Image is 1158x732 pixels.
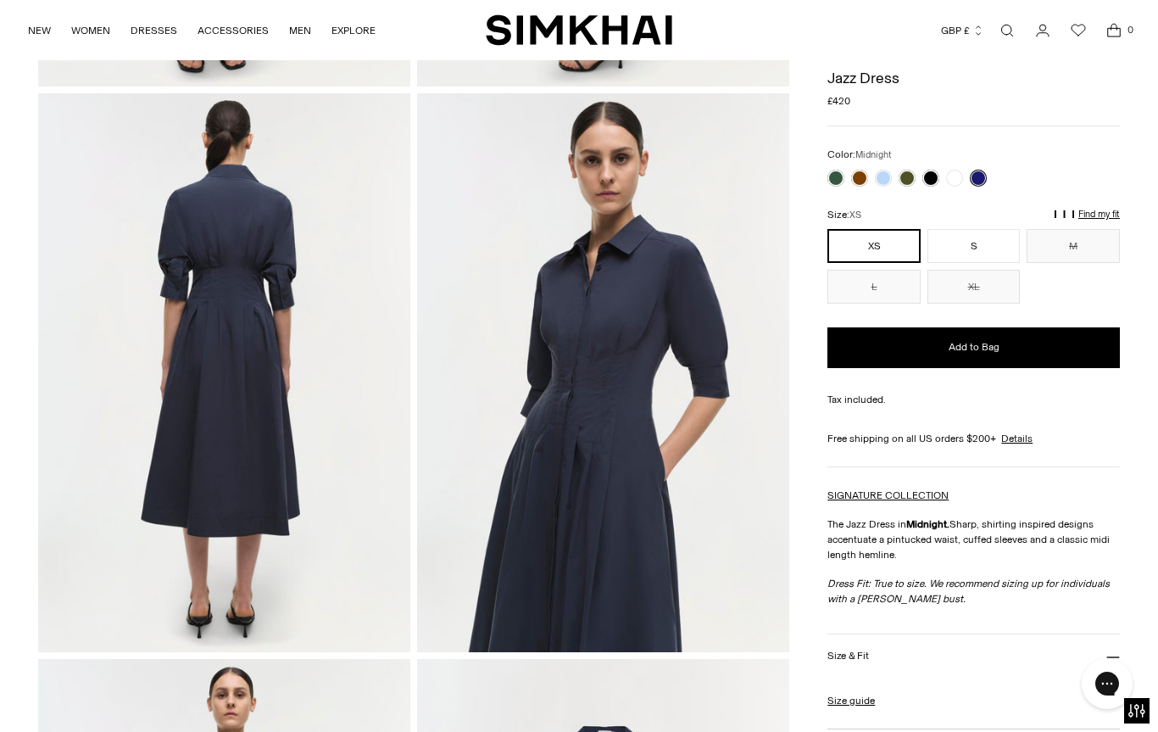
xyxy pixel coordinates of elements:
[28,12,51,49] a: NEW
[990,14,1024,47] a: Open search modal
[131,12,177,49] a: DRESSES
[1073,652,1141,715] iframe: Gorgias live chat messenger
[827,578,1110,605] em: Dress Fit: True to size.
[827,270,921,304] button: L
[849,210,861,221] span: XS
[1027,229,1120,263] button: M
[289,12,311,49] a: MEN
[827,229,921,263] button: XS
[1097,14,1131,47] a: Open cart modal
[827,634,1120,678] button: Size & Fit
[827,392,1120,407] div: Tax included.
[1061,14,1095,47] a: Wishlist
[71,12,110,49] a: WOMEN
[827,327,1120,368] button: Add to Bag
[827,578,1110,605] span: We recommend sizing up for individuals with a [PERSON_NAME] bust.
[1001,431,1033,446] a: Details
[827,93,850,109] span: £420
[906,518,949,530] strong: Midnight.
[827,147,892,163] label: Color:
[1026,14,1060,47] a: Go to the account page
[949,340,999,355] span: Add to Bag
[486,14,672,47] a: SIMKHAI
[827,489,949,501] a: SIGNATURE COLLECTION
[827,207,861,223] label: Size:
[927,270,1021,304] button: XL
[331,12,376,49] a: EXPLORE
[827,431,1120,446] div: Free shipping on all US orders $200+
[827,693,875,708] a: Size guide
[827,651,868,662] h3: Size & Fit
[927,229,1021,263] button: S
[827,517,1120,562] p: The Jazz Dress in Sharp, shirting inspired designs accentuate a pintucked waist, cuffed sleeves a...
[198,12,269,49] a: ACCESSORIES
[417,93,789,652] img: Jazz Dress
[941,12,984,49] button: GBP £
[1122,22,1138,37] span: 0
[855,149,892,160] span: Midnight
[827,70,1120,86] h1: Jazz Dress
[38,93,410,652] img: Jazz Dress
